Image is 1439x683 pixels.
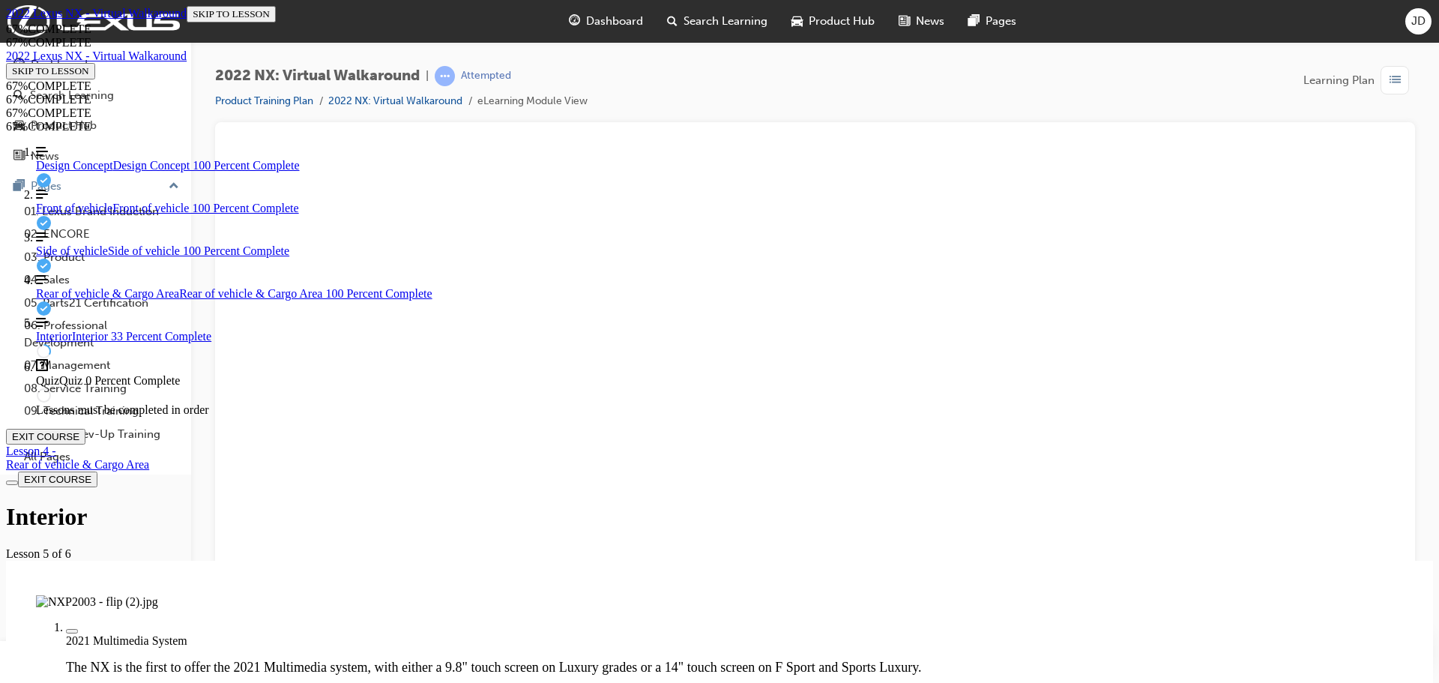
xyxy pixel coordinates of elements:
[6,49,216,106] section: Course Information
[6,22,1433,36] div: 67 % COMPLETE
[6,547,1433,561] div: Lesson 5 of 6
[6,6,1433,49] section: Course Information
[6,36,1433,49] div: 67 % COMPLETE
[66,660,921,675] span: The NX is the first to offer the 2021 Multimedia system, with either a 9.8" touch screen on Luxur...
[187,6,276,22] button: SKIP TO LESSON
[6,445,149,472] div: Lesson 4 -
[6,503,1433,531] h1: Interior
[6,63,95,79] button: SKIP TO LESSON
[18,472,97,487] button: EXIT COURSE
[6,79,216,93] div: 67 % COMPLETE
[6,458,149,472] div: Rear of vehicle & Cargo Area
[6,6,1433,417] section: Course Overview
[6,429,85,445] button: EXIT COURSE
[6,481,18,485] button: Toggle Course Overview
[6,49,187,62] a: 2022 Lexus NX - Virtual Walkaround
[6,93,216,106] div: 67 % COMPLETE
[6,7,187,19] a: 2022 Lexus NX - Virtual Walkaround
[6,445,149,472] a: Lesson 4 - Rear of vehicle & Cargo Area
[6,120,1433,133] div: 67 % COMPLETE
[6,145,1433,417] nav: Course Outline
[6,106,1433,120] div: 67 % COMPLETE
